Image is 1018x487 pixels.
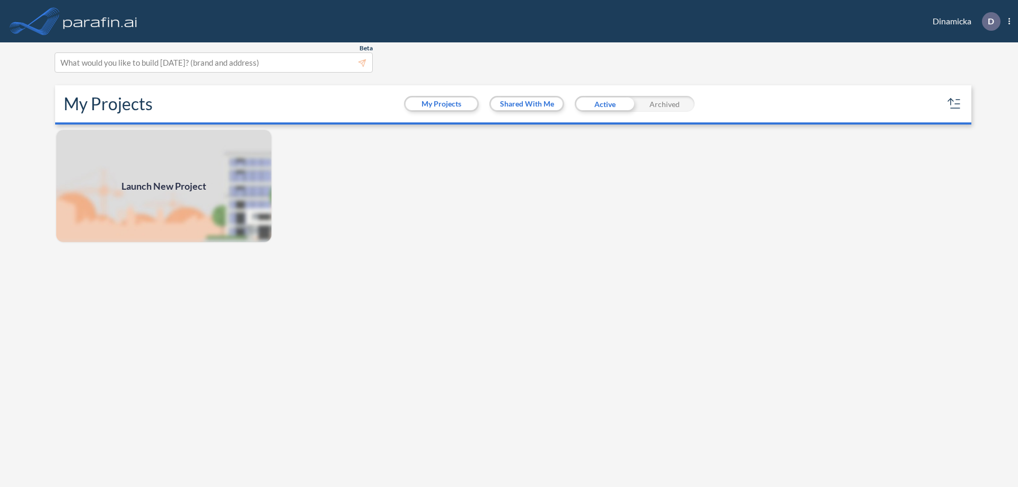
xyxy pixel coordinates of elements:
[491,98,563,110] button: Shared With Me
[406,98,477,110] button: My Projects
[55,129,273,243] img: add
[635,96,695,112] div: Archived
[359,44,373,52] span: Beta
[55,129,273,243] a: Launch New Project
[121,179,206,193] span: Launch New Project
[917,12,1010,31] div: Dinamicka
[64,94,153,114] h2: My Projects
[575,96,635,112] div: Active
[988,16,994,26] p: D
[946,95,963,112] button: sort
[61,11,139,32] img: logo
